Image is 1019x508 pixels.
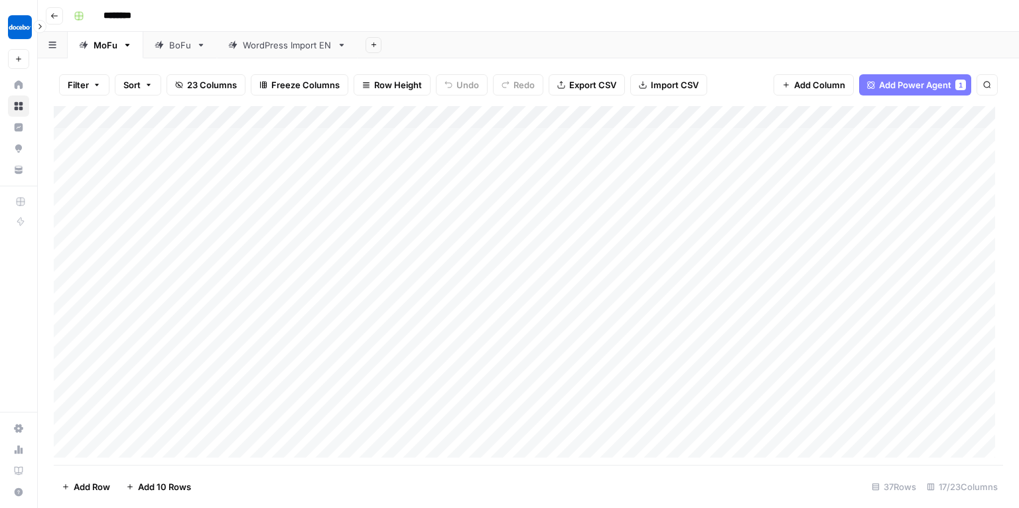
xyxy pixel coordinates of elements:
button: Add Power Agent1 [859,74,971,95]
span: 23 Columns [187,78,237,92]
div: MoFu [94,38,117,52]
a: Insights [8,117,29,138]
button: Export CSV [549,74,625,95]
div: 1 [955,80,966,90]
button: Redo [493,74,543,95]
a: BoFu [143,32,217,58]
button: Help + Support [8,481,29,503]
span: Redo [513,78,535,92]
span: Undo [456,78,479,92]
a: Home [8,74,29,95]
div: 17/23 Columns [921,476,1003,497]
span: Add 10 Rows [138,480,191,493]
button: 23 Columns [167,74,245,95]
img: Docebo Logo [8,15,32,39]
a: Your Data [8,159,29,180]
span: Freeze Columns [271,78,340,92]
a: Settings [8,418,29,439]
span: Add Power Agent [879,78,951,92]
span: Row Height [374,78,422,92]
button: Filter [59,74,109,95]
button: Add Row [54,476,118,497]
button: Import CSV [630,74,707,95]
div: BoFu [169,38,191,52]
span: Filter [68,78,89,92]
span: Import CSV [651,78,699,92]
a: Usage [8,439,29,460]
span: Sort [123,78,141,92]
a: WordPress Import EN [217,32,358,58]
a: Browse [8,95,29,117]
span: Add Column [794,78,845,92]
div: 37 Rows [866,476,921,497]
button: Undo [436,74,488,95]
a: Opportunities [8,138,29,159]
button: Add 10 Rows [118,476,199,497]
span: Add Row [74,480,110,493]
span: 1 [959,80,963,90]
span: Export CSV [569,78,616,92]
button: Sort [115,74,161,95]
button: Row Height [354,74,431,95]
button: Workspace: Docebo [8,11,29,44]
a: Learning Hub [8,460,29,481]
button: Freeze Columns [251,74,348,95]
button: Add Column [774,74,854,95]
a: MoFu [68,32,143,58]
div: WordPress Import EN [243,38,332,52]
